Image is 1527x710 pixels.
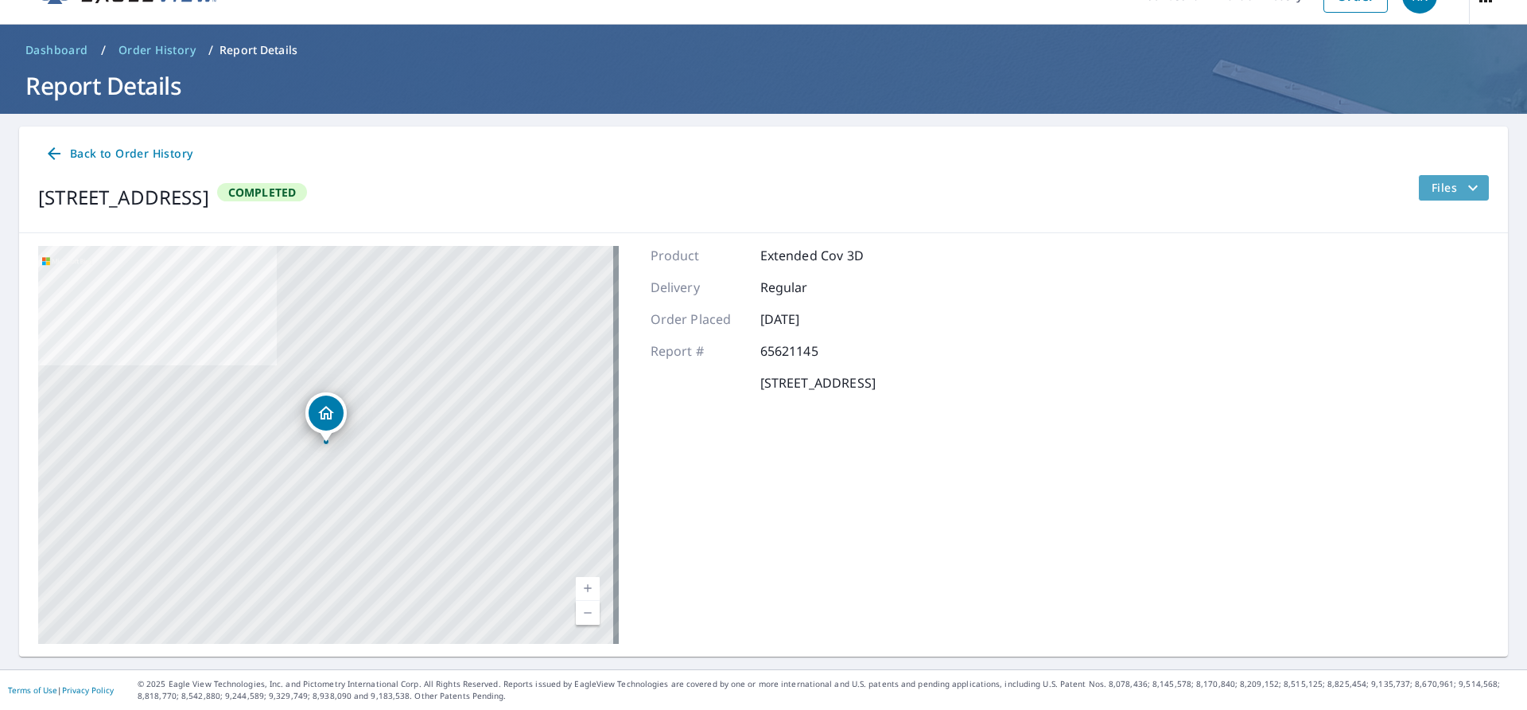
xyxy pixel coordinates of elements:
h1: Report Details [19,69,1508,102]
div: [STREET_ADDRESS] [38,183,209,212]
p: Regular [760,278,856,297]
p: Order Placed [651,310,746,329]
a: Dashboard [19,37,95,63]
nav: breadcrumb [19,37,1508,63]
p: 65621145 [760,341,856,361]
span: Order History [119,42,196,58]
span: Files [1432,178,1482,197]
p: © 2025 Eagle View Technologies, Inc. and Pictometry International Corp. All Rights Reserved. Repo... [138,678,1519,702]
span: Dashboard [25,42,88,58]
span: Back to Order History [45,144,192,164]
a: Privacy Policy [62,685,114,696]
p: Delivery [651,278,746,297]
a: Current Level 17, Zoom In [576,577,600,601]
button: filesDropdownBtn-65621145 [1418,175,1489,201]
a: Terms of Use [8,685,57,696]
p: Report Details [220,42,297,58]
div: Dropped pin, building 1, Residential property, 3041 County Route 57 Oswego, NY 13126 [305,392,347,442]
li: / [208,41,213,60]
p: | [8,685,114,695]
p: Report # [651,341,746,361]
p: [DATE] [760,310,856,329]
a: Order History [112,37,202,63]
a: Back to Order History [38,139,199,169]
li: / [101,41,106,60]
span: Completed [219,185,306,200]
p: Product [651,246,746,265]
p: [STREET_ADDRESS] [760,373,876,392]
p: Extended Cov 3D [760,246,864,265]
a: Current Level 17, Zoom Out [576,601,600,625]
